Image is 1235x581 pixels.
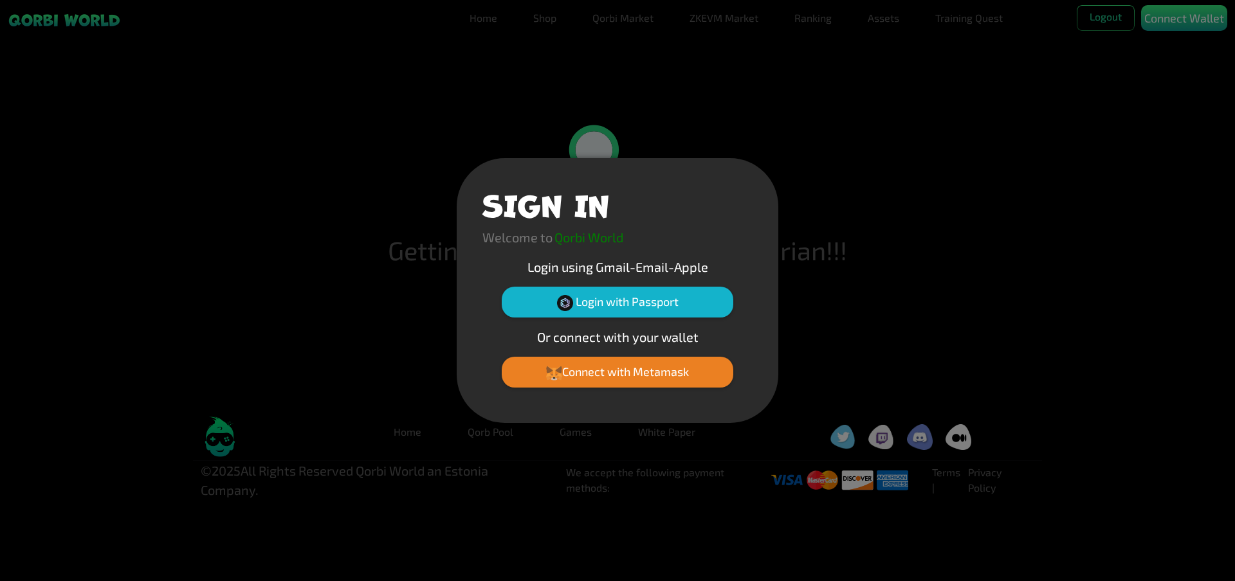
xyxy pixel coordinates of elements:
p: Welcome to [482,228,553,247]
button: Login with Passport [502,287,733,317]
button: Connect with Metamask [502,357,733,388]
h1: SIGN IN [482,184,609,222]
p: Login using Gmail-Email-Apple [482,257,753,276]
p: Qorbi World [554,228,623,247]
p: Or connect with your wallet [482,327,753,346]
img: Passport Logo [557,295,573,311]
